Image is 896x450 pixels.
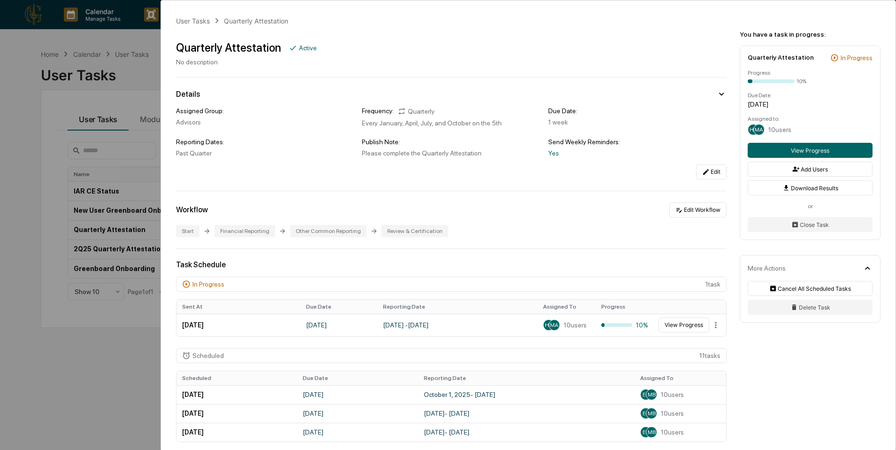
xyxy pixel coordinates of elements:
[176,300,300,314] th: Sent At
[297,371,418,385] th: Due Date
[596,300,654,314] th: Progress
[176,107,354,115] div: Assigned Group:
[300,314,377,336] td: [DATE]
[362,149,540,157] div: Please complete the Quarterly Attestation
[362,107,394,116] div: Frequency:
[297,385,418,404] td: [DATE]
[362,119,540,127] div: Every January, April, July, and October on the 5th
[548,138,727,146] div: Send Weekly Reminders:
[748,54,814,61] div: Quarterly Attestation
[748,300,873,315] button: Delete Task
[748,264,786,272] div: More Actions
[696,164,727,179] button: Edit
[601,321,648,329] div: 10%
[748,70,873,76] div: Progress
[661,410,684,417] span: 10 users
[548,118,727,126] div: 1 week
[755,126,763,133] span: MA
[176,41,281,54] div: Quarterly Attestation
[750,126,758,133] span: HA
[748,143,873,158] button: View Progress
[297,404,418,423] td: [DATE]
[418,423,635,442] td: [DATE] - [DATE]
[192,352,224,359] div: Scheduled
[176,423,298,442] td: [DATE]
[418,371,635,385] th: Reporting Date
[748,92,873,99] div: Due Date:
[176,149,354,157] div: Past Quarter
[418,404,635,423] td: [DATE] - [DATE]
[176,225,199,237] div: Start
[176,404,298,423] td: [DATE]
[377,314,537,336] td: [DATE] - [DATE]
[214,225,275,237] div: Financial Reporting
[176,260,727,269] div: Task Schedule
[299,44,317,52] div: Active
[796,78,806,85] div: 10%
[176,314,300,336] td: [DATE]
[748,116,873,122] div: Assigned to:
[176,371,298,385] th: Scheduled
[297,423,418,442] td: [DATE]
[176,118,354,126] div: Advisors
[748,101,873,108] div: [DATE]
[176,205,208,214] div: Workflow
[841,54,873,62] div: In Progress
[176,348,727,363] div: 11 task s
[290,225,367,237] div: Other Common Reporting
[548,149,727,157] div: Yes
[659,318,709,333] button: View Progress
[768,126,791,133] span: 10 users
[362,138,540,146] div: Publish Note:
[648,410,656,417] span: MB
[748,180,873,195] button: Download Results
[176,90,200,99] div: Details
[740,31,881,38] div: You have a task in progress:
[661,391,684,398] span: 10 users
[648,391,656,398] span: MB
[537,300,596,314] th: Assigned To
[548,107,727,115] div: Due Date:
[643,410,649,417] span: ER
[300,300,377,314] th: Due Date
[748,281,873,296] button: Cancel All Scheduled Tasks
[564,321,587,329] span: 10 users
[669,202,727,217] button: Edit Workflow
[550,322,559,328] span: MA
[635,371,726,385] th: Assigned To
[176,17,210,25] div: User Tasks
[176,385,298,404] td: [DATE]
[643,391,649,398] span: ER
[176,138,354,146] div: Reporting Dates:
[398,107,435,116] div: Quarterly
[545,322,553,328] span: HA
[176,277,727,292] div: 1 task
[418,385,635,404] td: October 1, 2025 - [DATE]
[866,419,891,444] iframe: Open customer support
[748,203,873,209] div: or
[176,58,317,66] div: No description
[382,225,448,237] div: Review & Certification
[661,428,684,436] span: 10 users
[748,217,873,232] button: Close Task
[643,429,649,435] span: ER
[192,280,224,288] div: In Progress
[648,429,656,435] span: MB
[224,17,288,25] div: Quarterly Attestation
[748,162,873,177] button: Add Users
[377,300,537,314] th: Reporting Date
